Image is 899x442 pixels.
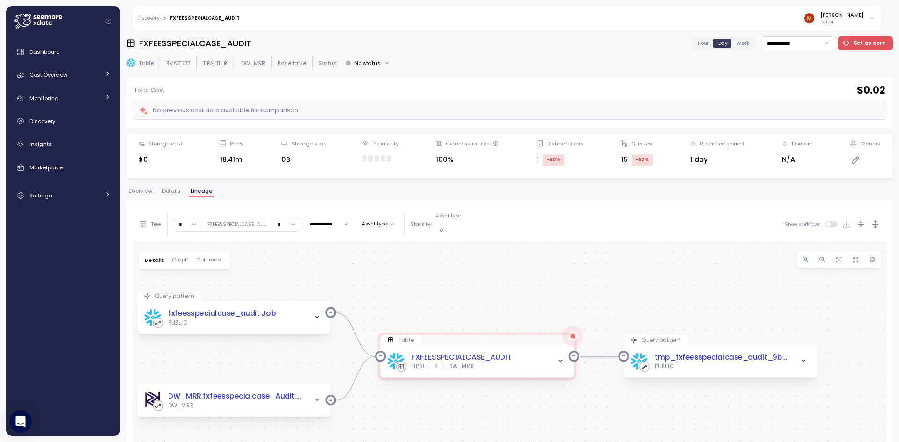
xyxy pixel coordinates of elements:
[139,59,154,67] p: Table
[537,154,584,166] div: 1
[641,336,681,344] p: Query pattern
[857,84,885,97] h2: $ 0.02
[139,105,298,116] div: No previous cost data available for comparison
[29,117,55,125] span: Discovery
[436,213,461,219] p: Asset type
[785,221,825,227] span: Show workflows
[782,154,813,165] div: N/A
[139,154,183,165] div: $0
[145,258,164,263] span: Details
[151,221,161,228] p: Tree
[163,15,166,22] div: >
[10,89,117,108] a: Monitoring
[690,154,744,165] div: 1 day
[398,336,414,344] p: Table
[29,192,52,199] span: Settings
[411,363,439,370] div: TIPALTI_BI
[838,36,893,50] button: Set as core
[319,59,338,67] p: Status:
[168,308,276,319] a: fxfeesspecialcase_audit Job
[191,188,213,194] span: Lineage
[220,154,244,165] div: 18.41m
[103,18,114,25] button: Collapse navigation
[631,140,652,147] div: Queries
[207,221,266,228] div: FXFEESSPECIALCASE_AU ...
[342,56,394,70] button: No status
[128,188,152,194] span: Overview
[278,59,306,67] p: Base table
[655,352,790,363] a: tmp_fxfeesspecialcase_audit_9b99 Job
[632,154,653,166] div: -52 %
[137,16,159,21] a: Discovery
[168,402,194,410] div: DW_MRR
[29,164,63,171] span: Marketplace
[230,140,244,147] div: Rows
[698,40,709,47] span: Hour
[139,37,251,49] h3: FXFEESSPECIALCASE_AUDIT
[820,11,863,19] div: [PERSON_NAME]
[546,140,584,147] div: Distinct users
[29,71,67,79] span: Cost Overview
[354,59,381,67] div: No status
[411,221,432,228] p: Stack by:
[436,154,499,165] div: 100%
[854,37,885,50] span: Set as core
[29,94,59,102] span: Monitoring
[10,43,117,61] a: Dashboard
[29,48,60,56] span: Dashboard
[134,86,164,95] p: Total Cost
[860,140,881,147] div: Owners
[411,352,512,363] a: FXFEESSPECIALCASE_AUDIT
[446,140,499,147] div: Columns in use
[543,154,564,166] div: -50 %
[621,154,653,166] div: 15
[168,319,187,326] div: PUBLIC
[166,59,190,67] p: RVA71777
[203,59,228,67] p: TIPALTI_BI
[820,19,863,25] p: Editor
[372,140,398,147] div: Popularity
[655,363,673,370] div: PUBLIC
[170,16,240,21] div: FXFEESSPECIALCASE_AUDIT
[281,154,324,165] div: 0B
[449,363,474,370] div: DW_MRR
[241,59,265,67] p: DW_MRR
[10,135,117,154] a: Insights
[148,140,183,147] div: Storage cost
[162,188,181,194] span: Details
[292,140,325,147] div: Storage size
[718,40,728,47] span: Day
[358,218,398,230] button: Asset type
[804,13,814,23] img: ACg8ocL0-zmbQyez0zSjgCX_-BfuPFOPI1J3nd9iyrR1xhi0QhPWvQ=s96-c
[168,391,304,402] a: DW_MRR.fxfeesspecialcase_Audit - fxfeesspecialcase_Audit
[737,40,750,47] span: Week
[700,140,744,147] div: Retention period
[29,140,52,148] span: Insights
[10,65,117,84] a: Cost Overview
[155,292,194,300] p: Query pattern
[172,257,189,262] span: Graph
[792,140,813,147] div: Domain
[10,112,117,130] a: Discovery
[196,257,221,262] span: Columns
[10,186,117,205] a: Settings
[10,158,117,177] a: Marketplace
[9,410,32,433] div: Open Intercom Messenger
